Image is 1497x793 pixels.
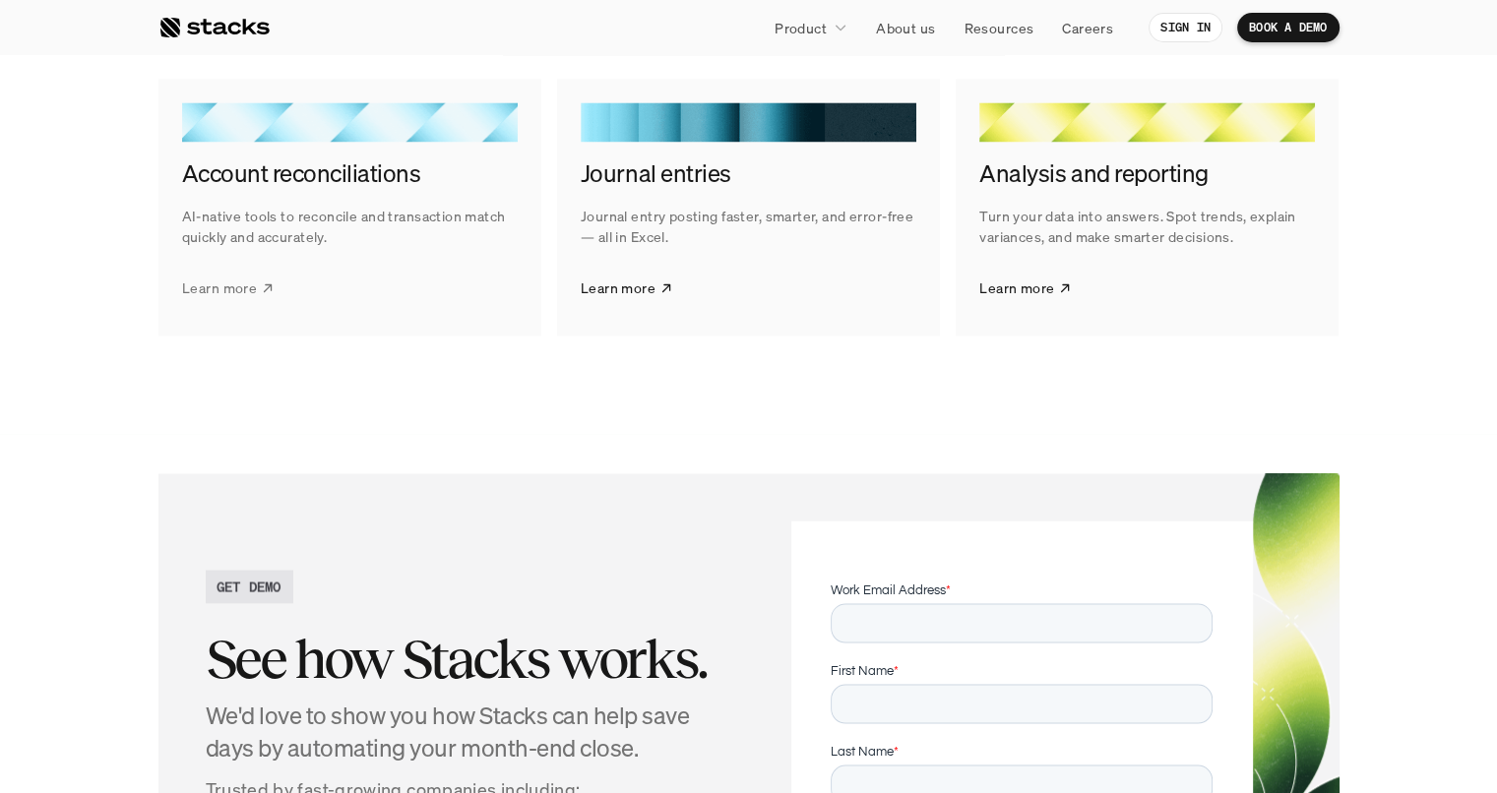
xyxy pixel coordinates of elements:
[182,206,518,247] p: AI-native tools to reconcile and transaction match quickly and accurately.
[206,699,733,764] h4: We'd love to show you how Stacks can help save days by automating your month-end close.
[979,277,1054,298] p: Learn more
[581,157,916,191] h4: Journal entries
[775,18,827,38] p: Product
[232,375,319,389] a: Privacy Policy
[581,263,673,312] a: Learn more
[979,263,1072,312] a: Learn more
[876,18,935,38] p: About us
[581,206,916,247] p: Journal entry posting faster, smarter, and error-free — all in Excel.
[581,277,655,298] p: Learn more
[217,576,281,596] h2: GET DEMO
[1249,21,1328,34] p: BOOK A DEMO
[1237,13,1340,42] a: BOOK A DEMO
[182,157,518,191] h4: Account reconciliations
[952,10,1045,45] a: Resources
[182,263,275,312] a: Learn more
[182,277,257,298] p: Learn more
[206,628,733,689] h2: See how Stacks works.
[1062,18,1113,38] p: Careers
[979,206,1315,247] p: Turn your data into answers. Spot trends, explain variances, and make smarter decisions.
[979,157,1315,191] h4: Analysis and reporting
[1160,21,1211,34] p: SIGN IN
[864,10,947,45] a: About us
[1149,13,1222,42] a: SIGN IN
[964,18,1033,38] p: Resources
[1050,10,1125,45] a: Careers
